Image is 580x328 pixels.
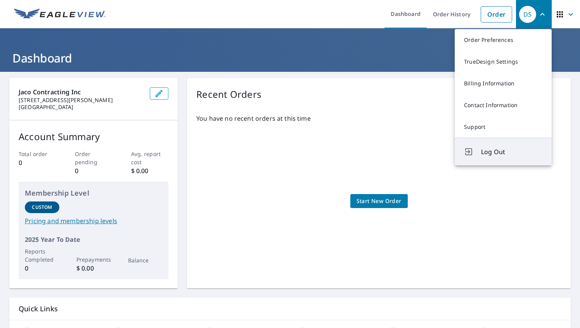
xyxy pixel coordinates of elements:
p: Custom [32,204,52,211]
p: Total order [19,150,56,158]
p: Account Summary [19,130,168,144]
img: EV Logo [14,9,106,20]
p: [GEOGRAPHIC_DATA] [19,104,144,111]
a: Order [481,6,512,23]
p: Avg. report cost [131,150,169,166]
p: Prepayments [76,255,111,264]
p: Membership Level [25,188,162,198]
button: Log Out [455,138,552,165]
p: $ 0.00 [76,264,111,273]
p: 0 [19,158,56,167]
a: Support [455,116,552,138]
p: Recent Orders [196,87,261,101]
p: [STREET_ADDRESS][PERSON_NAME] [19,97,144,104]
p: 2025 Year To Date [25,235,162,244]
span: Start New Order [357,196,402,206]
p: 0 [25,264,59,273]
p: 0 [75,166,113,175]
p: Reports Completed [25,247,59,264]
a: Billing Information [455,73,552,94]
span: Log Out [481,147,542,156]
p: Balance [128,256,163,264]
a: Order Preferences [455,29,552,51]
h1: Dashboard [9,50,571,66]
a: Contact Information [455,94,552,116]
p: You have no recent orders at this time [196,114,561,123]
a: Pricing and membership levels [25,216,162,226]
a: TrueDesign Settings [455,51,552,73]
div: DS [519,6,536,23]
p: Jaco Contracting Inc [19,87,144,97]
p: Quick Links [19,304,561,314]
p: Order pending [75,150,113,166]
a: Start New Order [350,194,408,208]
p: $ 0.00 [131,166,169,175]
